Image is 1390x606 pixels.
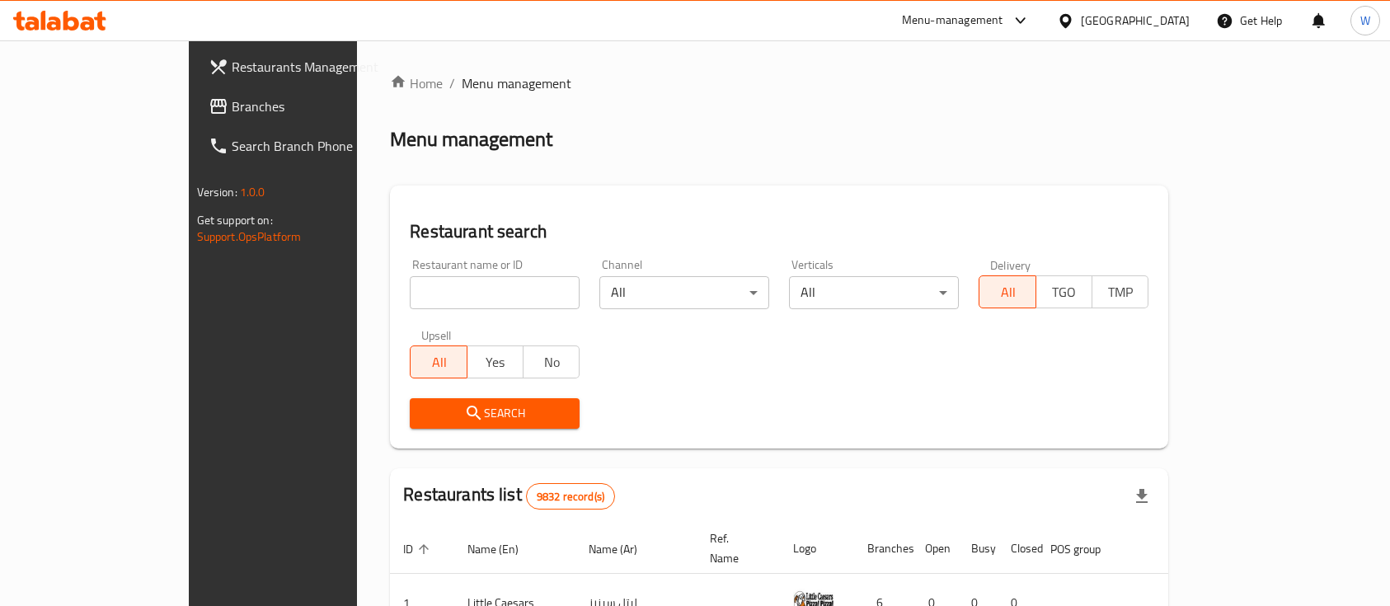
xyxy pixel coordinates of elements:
span: Ref. Name [710,528,760,568]
a: Restaurants Management [195,47,421,87]
div: Total records count [526,483,615,510]
th: Busy [958,524,998,574]
span: W [1360,12,1370,30]
h2: Menu management [390,126,552,153]
button: Search [410,398,580,429]
button: All [410,345,467,378]
span: Get support on: [197,209,273,231]
th: Branches [854,524,912,574]
h2: Restaurants list [403,482,615,510]
span: All [417,350,460,374]
div: Export file [1122,477,1162,516]
span: Version: [197,181,237,203]
span: Restaurants Management [232,57,408,77]
span: Menu management [462,73,571,93]
span: TGO [1043,280,1086,304]
label: Delivery [990,259,1031,270]
button: TMP [1092,275,1148,308]
a: Search Branch Phone [195,126,421,166]
div: All [789,276,959,309]
label: Upsell [421,329,452,341]
div: [GEOGRAPHIC_DATA] [1081,12,1190,30]
h2: Restaurant search [410,219,1148,244]
span: ID [403,539,434,559]
a: Branches [195,87,421,126]
span: No [530,350,573,374]
span: Search Branch Phone [232,136,408,156]
a: Support.OpsPlatform [197,226,302,247]
span: Search [423,403,566,424]
span: Branches [232,96,408,116]
input: Search for restaurant name or ID.. [410,276,580,309]
span: POS group [1050,539,1122,559]
div: Menu-management [902,11,1003,31]
li: / [449,73,455,93]
button: Yes [467,345,524,378]
nav: breadcrumb [390,73,1168,93]
button: No [523,345,580,378]
div: All [599,276,769,309]
th: Closed [998,524,1037,574]
button: TGO [1035,275,1092,308]
th: Logo [780,524,854,574]
span: All [986,280,1029,304]
span: TMP [1099,280,1142,304]
span: Yes [474,350,517,374]
span: Name (En) [467,539,540,559]
span: 9832 record(s) [527,489,614,505]
th: Open [912,524,958,574]
span: 1.0.0 [240,181,265,203]
button: All [979,275,1035,308]
span: Name (Ar) [589,539,659,559]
